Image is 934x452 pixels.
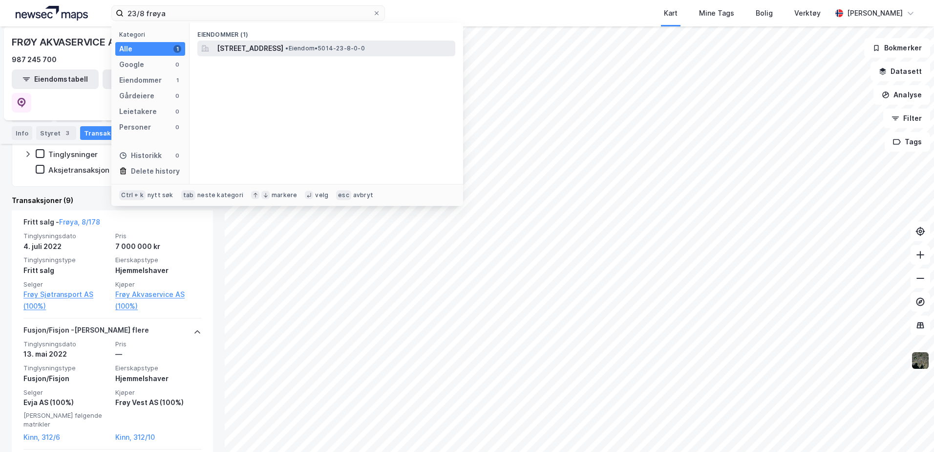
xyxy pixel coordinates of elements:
div: 1 [173,76,181,84]
div: Leietakere [119,106,157,117]
span: Tinglysningstype [23,364,109,372]
div: Tinglysninger [48,150,98,159]
div: 0 [173,152,181,159]
div: Hjemmelshaver [115,373,201,384]
div: 0 [173,108,181,115]
div: 3 [63,128,72,138]
div: 13. mai 2022 [23,348,109,360]
span: Eierskapstype [115,256,201,264]
div: neste kategori [197,191,243,199]
span: Eiendom • 5014-23-8-0-0 [285,45,364,52]
img: 9k= [911,351,930,370]
div: tab [181,190,196,200]
div: Hjemmelshaver [115,265,201,276]
div: Kategori [119,31,185,38]
div: velg [315,191,328,199]
div: 0 [173,61,181,68]
input: Søk på adresse, matrikkel, gårdeiere, leietakere eller personer [124,6,373,21]
div: esc [336,190,351,200]
div: Personer [119,121,151,133]
iframe: Chat Widget [885,405,934,452]
a: Frøya, 8/178 [59,218,100,226]
div: Delete history [131,165,180,177]
div: Eiendommer [119,74,162,86]
div: Fusjon/Fisjon [23,373,109,384]
div: Kart [664,7,678,19]
div: 7 000 000 kr [115,241,201,252]
button: Analyse [873,85,930,105]
a: Frøy Sjøtransport AS (100%) [23,289,109,312]
button: Eiendomstabell [12,69,99,89]
div: Fritt salg - [23,216,100,232]
button: Tags [885,132,930,152]
span: Kjøper [115,388,201,397]
div: [PERSON_NAME] [847,7,903,19]
div: 1 [173,45,181,53]
span: Tinglysningsdato [23,340,109,348]
div: 0 [173,123,181,131]
button: Filter [883,109,930,128]
a: Frøy Akvaservice AS (100%) [115,289,201,312]
div: Eiendommer (1) [190,23,463,41]
span: Tinglysningstype [23,256,109,264]
img: logo.a4113a55bc3d86da70a041830d287a7e.svg [16,6,88,21]
span: Selger [23,280,109,289]
div: 4. juli 2022 [23,241,109,252]
span: [PERSON_NAME] følgende matrikler [23,411,109,429]
button: Datasett [870,62,930,81]
div: Google [119,59,144,70]
div: Gårdeiere [119,90,154,102]
div: Historikk [119,150,162,161]
span: Kjøper [115,280,201,289]
div: Styret [36,126,76,140]
div: Verktøy [794,7,821,19]
div: 0 [173,92,181,100]
div: Fritt salg [23,265,109,276]
div: Alle [119,43,132,55]
button: Leietakertabell [103,69,190,89]
div: avbryt [353,191,373,199]
div: FRØY AKVASERVICE AS [12,34,123,50]
div: Info [12,126,32,140]
div: Mine Tags [699,7,734,19]
button: Bokmerker [864,38,930,58]
div: — [115,348,201,360]
div: Frøy Vest AS (100%) [115,397,201,408]
div: Evja AS (100%) [23,397,109,408]
a: Kinn, 312/10 [115,431,201,443]
div: Ctrl + k [119,190,146,200]
div: Bolig [756,7,773,19]
div: Transaksjoner (9) [12,195,213,206]
span: [STREET_ADDRESS] [217,43,283,54]
span: Selger [23,388,109,397]
span: Tinglysningsdato [23,232,109,240]
span: Eierskapstype [115,364,201,372]
div: Transaksjoner [80,126,147,140]
div: 987 245 700 [12,54,57,66]
span: Pris [115,340,201,348]
div: Aksjetransaksjon [48,165,109,175]
span: Pris [115,232,201,240]
div: Fusjon/Fisjon - [PERSON_NAME] flere [23,324,149,340]
a: Kinn, 312/6 [23,431,109,443]
div: nytt søk [148,191,173,199]
div: markere [272,191,297,199]
span: • [285,45,288,52]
